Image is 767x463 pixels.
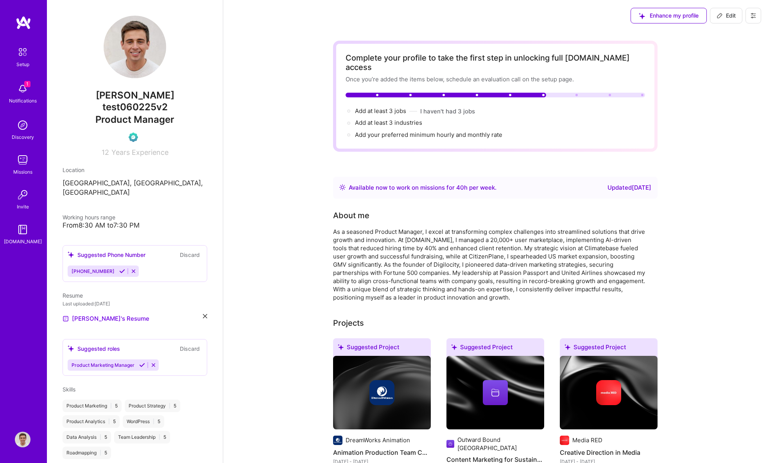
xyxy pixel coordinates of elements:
div: As a seasoned Product Manager, I excel at transforming complex challenges into streamlined soluti... [333,228,646,301]
span: [PERSON_NAME] test060225v2 [63,90,207,113]
img: bell [15,81,30,97]
button: Discard [177,344,202,353]
img: Availability [339,184,346,190]
div: Notifications [9,97,37,105]
span: Product Marketing Manager [72,362,134,368]
span: | [169,403,170,409]
div: About me [333,210,369,221]
img: Company logo [333,436,342,445]
img: cover [446,356,544,429]
div: Updated [DATE] [608,183,651,192]
i: icon SuggestedTeams [338,344,344,350]
div: Outward Bound [GEOGRAPHIC_DATA] [457,436,544,452]
i: icon SuggestedTeams [451,344,457,350]
i: Reject [131,268,136,274]
span: | [100,450,101,456]
div: Setup [16,60,29,68]
div: Suggested Project [446,338,544,359]
div: Media RED [572,436,602,444]
span: Add at least 3 jobs [355,107,406,115]
div: Product Marketing 5 [63,400,122,412]
img: Company logo [596,380,621,405]
div: Team Leadership 5 [114,431,170,443]
i: Reject [151,362,156,368]
div: Available now to work on missions for h per week . [349,183,496,192]
a: [PERSON_NAME]'s Resume [63,314,149,323]
i: Accept [119,268,125,274]
i: icon SuggestedTeams [564,344,570,350]
div: Discovery [12,133,34,141]
span: Enhance my profile [639,12,699,20]
img: discovery [15,117,30,133]
span: Resume [63,292,83,299]
div: Product Strategy 5 [125,400,180,412]
div: Invite [17,203,29,211]
span: | [110,403,112,409]
div: Missions [13,168,32,176]
div: WordPress 5 [123,415,164,428]
img: Company logo [369,380,394,405]
div: DreamWorks Animation [346,436,410,444]
img: cover [560,356,658,429]
span: 40 [456,184,464,191]
img: User Avatar [104,16,166,78]
img: logo [16,16,31,30]
div: Product Analytics 5 [63,415,120,428]
h4: Animation Production Team Collaboration [333,447,431,458]
i: icon SuggestedTeams [68,251,74,258]
span: Add at least 3 industries [355,119,422,126]
div: Projects [333,317,364,329]
button: I haven't had 3 jobs [420,107,475,115]
button: Enhance my profile [631,8,707,23]
h4: Creative Direction in Media [560,447,658,458]
span: [PHONE_NUMBER] [72,268,115,274]
span: 1 [24,81,30,87]
div: Roadmapping 5 [63,447,111,459]
img: guide book [15,222,30,237]
span: | [108,418,110,425]
div: Suggested Project [333,338,431,359]
img: Resume [63,316,69,322]
div: Complete your profile to take the first step in unlocking full [DOMAIN_NAME] access [346,53,645,72]
span: Years Experience [111,148,168,156]
img: teamwork [15,152,30,168]
span: Skills [63,386,75,393]
span: Working hours range [63,214,115,221]
img: cover [333,356,431,429]
span: | [100,434,101,440]
img: User Avatar [15,432,30,447]
a: User Avatar [13,432,32,447]
img: Company logo [560,436,569,445]
div: From 8:30 AM to 7:30 PM [63,221,207,230]
i: Accept [139,362,145,368]
span: Product Manager [95,114,174,125]
span: 12 [102,148,109,156]
div: Suggested roles [68,345,120,353]
div: [DOMAIN_NAME] [4,237,42,246]
p: [GEOGRAPHIC_DATA], [GEOGRAPHIC_DATA], [GEOGRAPHIC_DATA] [63,179,207,197]
span: Add your preferred minimum hourly and monthly rate [355,131,502,138]
i: icon Close [203,314,207,318]
img: Evaluation Call Pending [129,133,138,142]
div: Once you’re added the items below, schedule an evaluation call on the setup page. [346,75,645,83]
span: | [153,418,154,425]
span: | [159,434,160,440]
div: Location [63,166,207,174]
div: Suggested Phone Number [68,251,145,259]
img: setup [14,44,31,60]
button: Edit [710,8,742,23]
img: Company logo [446,439,454,449]
div: Last uploaded: [DATE] [63,300,207,308]
img: Invite [15,187,30,203]
div: Data Analysis 5 [63,431,111,443]
i: icon SuggestedTeams [639,13,645,19]
button: Discard [177,250,202,259]
i: icon SuggestedTeams [68,345,74,352]
span: Edit [717,12,736,20]
div: Suggested Project [560,338,658,359]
